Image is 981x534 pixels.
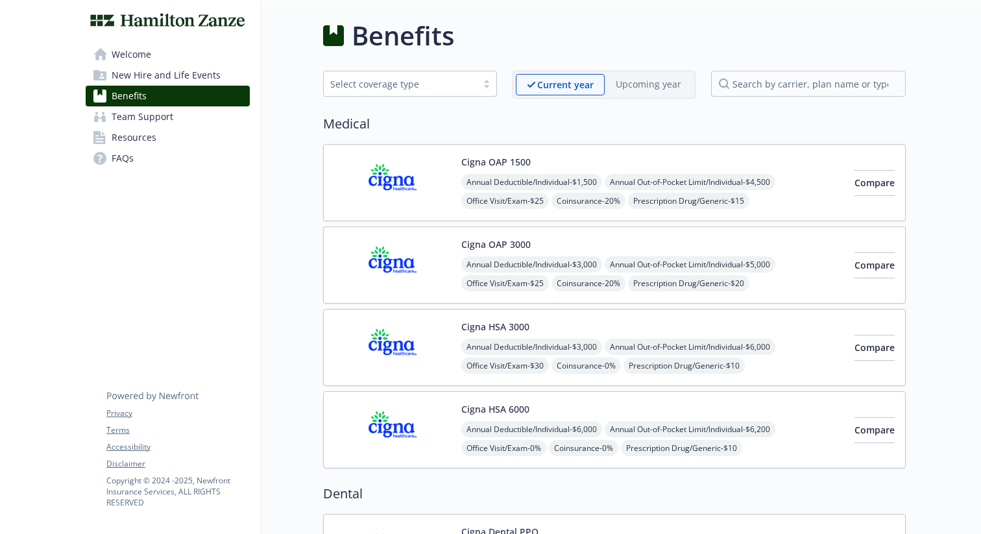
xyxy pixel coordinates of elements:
span: Compare [854,341,895,354]
span: Prescription Drug/Generic - $20 [628,275,749,291]
span: Compare [854,176,895,189]
span: Team Support [112,106,173,127]
img: CIGNA carrier logo [334,237,451,293]
span: Office Visit/Exam - 0% [461,440,546,456]
span: Annual Deductible/Individual - $3,000 [461,339,602,355]
span: Annual Deductible/Individual - $3,000 [461,256,602,273]
span: Welcome [112,44,151,65]
span: Upcoming year [605,74,692,95]
p: Current year [537,78,594,91]
span: Annual Out-of-Pocket Limit/Individual - $4,500 [605,174,775,190]
a: Welcome [86,44,250,65]
h2: Dental [323,484,906,504]
button: Cigna HSA 3000 [461,320,529,334]
div: Select coverage type [330,77,470,91]
span: Annual Deductible/Individual - $1,500 [461,174,602,190]
span: Office Visit/Exam - $25 [461,275,549,291]
button: Cigna OAP 3000 [461,237,531,251]
button: Compare [854,335,895,361]
span: Office Visit/Exam - $30 [461,358,549,374]
span: Coinsurance - 0% [549,440,618,456]
span: Prescription Drug/Generic - $10 [621,440,742,456]
button: Compare [854,170,895,196]
span: Benefits [112,86,147,106]
img: CIGNA carrier logo [334,320,451,375]
span: Annual Out-of-Pocket Limit/Individual - $6,200 [605,421,775,437]
a: Disclaimer [106,458,249,470]
input: search by carrier, plan name or type [711,71,906,97]
img: CIGNA carrier logo [334,155,451,210]
button: Compare [854,417,895,443]
h1: Benefits [352,16,454,55]
a: Resources [86,127,250,148]
a: Terms [106,424,249,436]
button: Compare [854,252,895,278]
span: Compare [854,259,895,271]
h2: Medical [323,114,906,134]
span: Compare [854,424,895,436]
span: Annual Deductible/Individual - $6,000 [461,421,602,437]
span: Prescription Drug/Generic - $10 [624,358,745,374]
a: Accessibility [106,441,249,453]
a: FAQs [86,148,250,169]
span: Annual Out-of-Pocket Limit/Individual - $6,000 [605,339,775,355]
span: Coinsurance - 20% [551,275,625,291]
a: Privacy [106,407,249,419]
span: Prescription Drug/Generic - $15 [628,193,749,209]
span: Coinsurance - 0% [551,358,621,374]
span: Resources [112,127,156,148]
span: New Hire and Life Events [112,65,221,86]
a: New Hire and Life Events [86,65,250,86]
p: Upcoming year [616,77,681,91]
button: Cigna OAP 1500 [461,155,531,169]
a: Benefits [86,86,250,106]
p: Copyright © 2024 - 2025 , Newfront Insurance Services, ALL RIGHTS RESERVED [106,475,249,508]
a: Team Support [86,106,250,127]
span: FAQs [112,148,134,169]
span: Coinsurance - 20% [551,193,625,209]
img: CIGNA carrier logo [334,402,451,457]
button: Cigna HSA 6000 [461,402,529,416]
span: Office Visit/Exam - $25 [461,193,549,209]
span: Annual Out-of-Pocket Limit/Individual - $5,000 [605,256,775,273]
